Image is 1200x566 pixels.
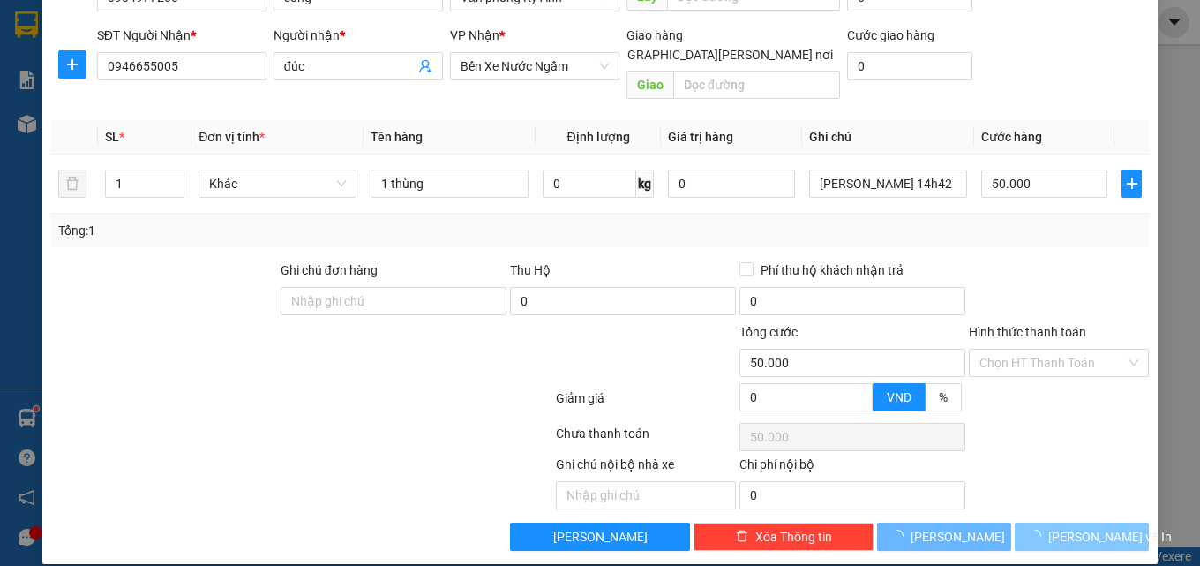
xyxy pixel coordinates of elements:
[567,130,630,144] span: Định lượng
[199,130,265,144] span: Đơn vị tính
[209,170,346,197] span: Khác
[877,523,1011,551] button: [PERSON_NAME]
[847,52,972,80] input: Cước giao hàng
[510,263,551,277] span: Thu Hộ
[371,170,529,198] input: VD: Bàn, Ghế
[461,53,609,79] span: Bến Xe Nước Ngầm
[59,57,86,72] span: plus
[554,389,738,419] div: Giảm giá
[626,71,673,99] span: Giao
[668,170,795,198] input: 0
[755,527,832,547] span: Xóa Thông tin
[673,71,840,99] input: Dọc đường
[887,390,911,404] span: VND
[626,28,683,42] span: Giao hàng
[739,325,798,339] span: Tổng cước
[668,130,733,144] span: Giá trị hàng
[556,481,736,509] input: Nhập ghi chú
[274,26,443,45] div: Người nhận
[1048,527,1172,547] span: [PERSON_NAME] và In
[1121,170,1142,198] button: plus
[694,523,874,551] button: deleteXóa Thông tin
[754,260,911,280] span: Phí thu hộ khách nhận trả
[553,527,648,547] span: [PERSON_NAME]
[554,424,738,455] div: Chưa thanh toán
[281,263,378,277] label: Ghi chú đơn hàng
[418,59,432,73] span: user-add
[802,120,974,155] th: Ghi chú
[911,527,1005,547] span: [PERSON_NAME]
[58,221,465,240] div: Tổng: 1
[97,26,266,45] div: SĐT Người Nhận
[739,455,965,481] div: Chi phí nội bộ
[450,28,499,42] span: VP Nhận
[371,130,423,144] span: Tên hàng
[969,325,1086,339] label: Hình thức thanh toán
[1015,523,1149,551] button: [PERSON_NAME] và In
[1122,177,1141,191] span: plus
[891,530,911,542] span: loading
[939,390,948,404] span: %
[556,455,736,481] div: Ghi chú nội bộ nhà xe
[736,530,748,544] span: delete
[981,130,1042,144] span: Cước hàng
[636,170,654,198] span: kg
[281,287,506,315] input: Ghi chú đơn hàng
[1029,530,1048,542] span: loading
[105,130,119,144] span: SL
[58,170,86,198] button: delete
[592,45,840,64] span: [GEOGRAPHIC_DATA][PERSON_NAME] nơi
[809,170,967,198] input: Ghi Chú
[847,28,934,42] label: Cước giao hàng
[58,50,86,79] button: plus
[510,523,690,551] button: [PERSON_NAME]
